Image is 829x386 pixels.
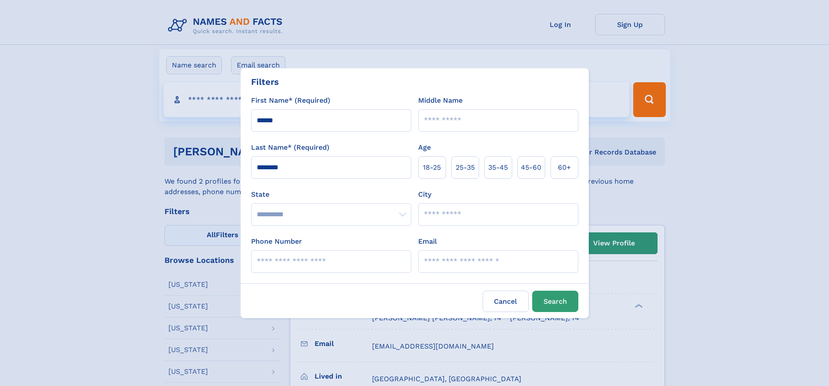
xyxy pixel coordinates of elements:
label: Email [418,236,437,247]
label: City [418,189,431,200]
span: 35‑45 [488,162,508,173]
button: Search [532,291,578,312]
span: 45‑60 [521,162,541,173]
span: 18‑25 [423,162,441,173]
span: 60+ [558,162,571,173]
label: Cancel [483,291,529,312]
label: First Name* (Required) [251,95,330,106]
label: Phone Number [251,236,302,247]
span: 25‑35 [456,162,475,173]
label: Last Name* (Required) [251,142,329,153]
label: Middle Name [418,95,463,106]
label: State [251,189,411,200]
div: Filters [251,75,279,88]
label: Age [418,142,431,153]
